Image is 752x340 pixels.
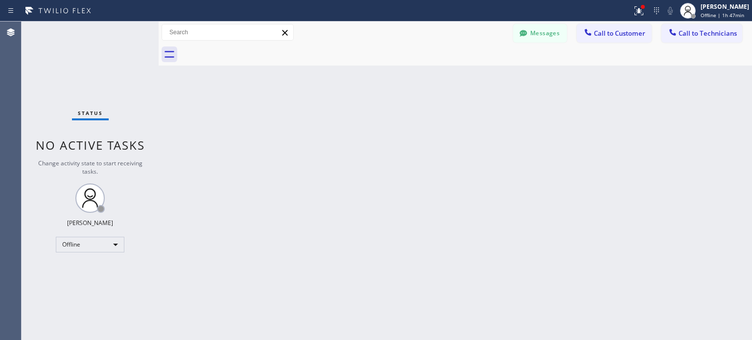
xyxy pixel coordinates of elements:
input: Search [162,24,293,40]
button: Messages [513,24,567,43]
span: No active tasks [36,137,145,153]
div: Offline [56,237,124,252]
button: Call to Technicians [661,24,742,43]
span: Call to Technicians [679,29,737,38]
button: Mute [663,4,677,18]
button: Call to Customer [577,24,652,43]
span: Status [78,110,103,116]
span: Change activity state to start receiving tasks. [38,159,142,176]
div: [PERSON_NAME] [701,2,749,11]
div: [PERSON_NAME] [67,219,113,227]
span: Call to Customer [594,29,645,38]
span: Offline | 1h 47min [701,12,744,19]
